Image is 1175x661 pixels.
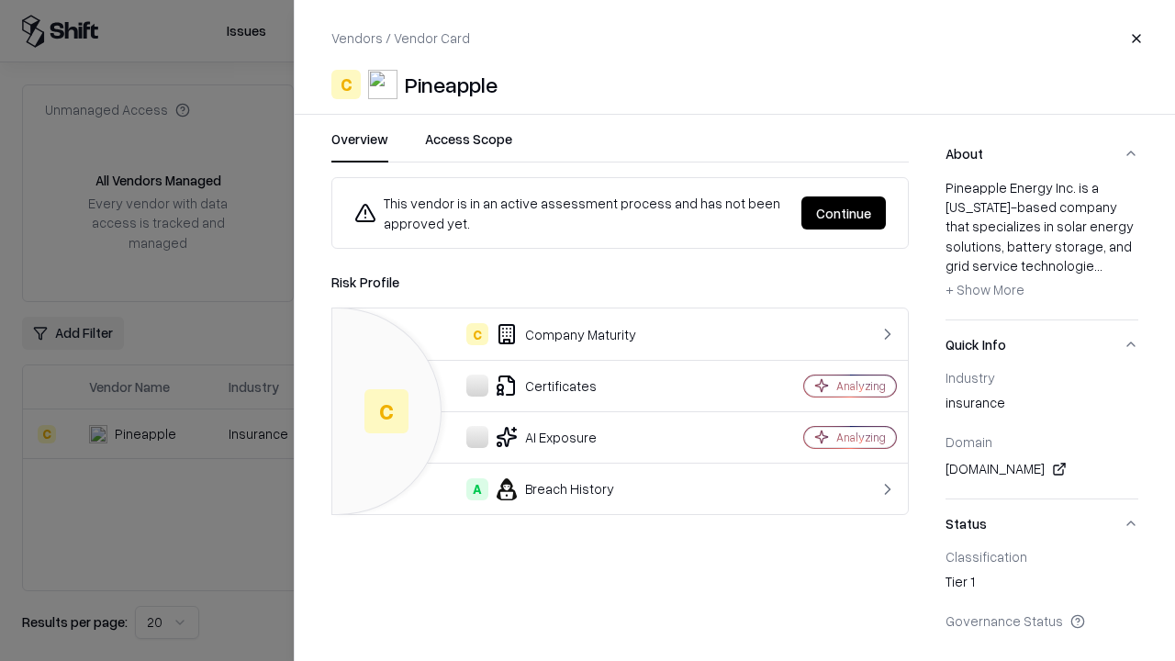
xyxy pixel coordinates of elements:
div: Company Maturity [347,323,740,345]
span: + Show More [946,281,1024,297]
div: Tier 1 [946,572,1138,598]
button: + Show More [946,275,1024,305]
div: A [466,478,488,500]
div: C [331,70,361,99]
p: Vendors / Vendor Card [331,28,470,48]
div: Domain [946,433,1138,450]
div: C [364,389,408,433]
div: insurance [946,393,1138,419]
button: Access Scope [425,129,512,162]
div: Analyzing [836,378,886,394]
div: [DOMAIN_NAME] [946,458,1138,480]
div: Breach History [347,478,740,500]
div: Governance Status [946,612,1138,629]
div: Risk Profile [331,271,909,293]
div: Pineapple Energy Inc. is a [US_STATE]-based company that specializes in solar energy solutions, b... [946,178,1138,305]
div: Analyzing [836,430,886,445]
div: This vendor is in an active assessment process and has not been approved yet. [354,193,787,233]
div: Certificates [347,375,740,397]
div: Pineapple [405,70,498,99]
img: Pineapple [368,70,397,99]
div: Quick Info [946,369,1138,499]
button: Continue [801,196,886,230]
button: Quick Info [946,320,1138,369]
div: AI Exposure [347,426,740,448]
div: About [946,178,1138,319]
div: Classification [946,548,1138,565]
button: About [946,129,1138,178]
button: Overview [331,129,388,162]
div: C [466,323,488,345]
div: Industry [946,369,1138,386]
span: ... [1094,257,1102,274]
button: Status [946,499,1138,548]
